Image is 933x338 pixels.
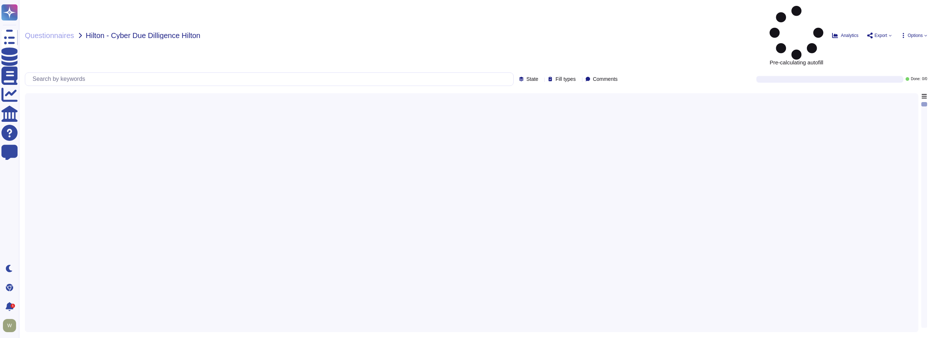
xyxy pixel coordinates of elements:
[841,33,858,38] span: Analytics
[526,76,539,82] span: State
[29,73,513,86] input: Search by keywords
[593,76,618,82] span: Comments
[770,6,823,65] span: Pre-calculating autofill
[911,77,921,81] span: Done:
[3,319,16,332] img: user
[908,33,923,38] span: Options
[922,77,927,81] span: 0 / 0
[832,33,858,38] button: Analytics
[11,304,15,308] div: 1
[555,76,575,82] span: Fill types
[875,33,887,38] span: Export
[25,32,74,39] span: Questionnaires
[86,32,200,39] span: Hilton - Cyber Due Dilligence Hilton
[1,318,21,334] button: user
